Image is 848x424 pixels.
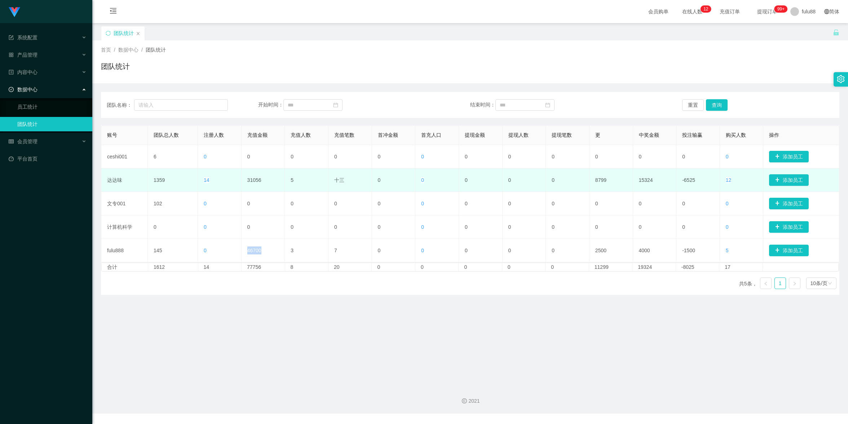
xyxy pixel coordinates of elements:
font: 0 [291,224,293,230]
font: 0 [508,177,511,183]
font: 8799 [595,177,606,183]
font: 提现金额 [465,132,485,138]
font: 0 [552,248,555,253]
font: 0 [378,154,381,159]
font: 首页 [101,47,111,53]
font: 数据中心 [118,47,138,53]
font: 0 [552,224,555,230]
font: 0 [247,201,250,206]
font: 0 [378,177,381,183]
font: 中奖金额 [639,132,659,138]
button: 查询 [706,99,728,111]
font: 31056 [247,177,261,183]
font: 0 [639,201,642,206]
font: 0 [508,224,511,230]
font: -1500 [682,248,695,253]
font: fulu88 [802,9,816,14]
img: logo.9652507e.png [9,7,20,17]
font: 5 [726,248,729,253]
font: 0 [508,154,511,159]
font: 数据中心 [17,87,37,92]
font: 0 [639,154,642,159]
font: 0 [291,154,293,159]
font: 17 [725,264,730,270]
font: 0 [247,154,250,159]
font: 3 [291,248,293,253]
font: 0 [552,177,555,183]
font: 首充人口 [421,132,441,138]
i: 图标: 检查-圆圈-o [9,87,14,92]
font: 0 [682,154,685,159]
li: 下一页 [789,277,800,289]
font: 购买人数 [726,132,746,138]
font: 0 [639,224,642,230]
font: 0 [421,224,424,230]
font: 0 [551,264,554,270]
font: 会员管理 [17,139,37,144]
font: 11299 [595,264,609,270]
font: 投注输赢 [682,132,702,138]
font: 计算机科学 [107,224,132,230]
font: 产品管理 [17,52,37,58]
i: 图标: 菜单折叠 [101,0,125,23]
font: 0 [595,224,598,230]
font: 1359 [154,177,165,183]
sup: 202 [774,5,787,13]
font: 0 [465,201,468,206]
font: 0 [204,201,207,206]
i: 图标: 全球 [824,9,829,14]
font: 0 [508,248,511,253]
font: 0 [204,224,207,230]
font: 十三 [334,177,344,183]
font: 充值订单 [720,9,740,14]
a: 员工统计 [17,100,87,114]
font: 5 [291,177,293,183]
font: 2500 [595,248,606,253]
button: 重置 [682,99,704,111]
font: 1 [779,280,782,286]
font: 会员购单 [648,9,668,14]
font: 20 [334,264,340,270]
font: 0 [508,201,511,206]
font: 145 [154,248,162,253]
font: 账号 [107,132,117,138]
i: 图标：版权 [462,398,467,403]
font: 简体 [829,9,839,14]
i: 图标：日历 [333,102,338,108]
i: 图标： 关闭 [136,31,140,36]
font: ceshi001 [107,154,127,159]
font: 注册人数 [204,132,224,138]
p: 1 [703,5,706,13]
font: 团队统计 [101,62,130,70]
font: 0 [552,154,555,159]
font: 0 [595,154,598,159]
font: 0 [464,264,467,270]
font: 0 [378,248,381,253]
font: 0 [465,248,468,253]
i: 图标： 左 [764,281,768,286]
font: 46700 [247,248,261,253]
font: / [141,47,143,53]
font: 14 [204,177,209,183]
font: 0 [334,224,337,230]
font: 0 [508,264,511,270]
font: 4000 [639,248,650,253]
font: 0 [377,264,380,270]
input: 请输入 [134,99,228,111]
font: 0 [465,154,468,159]
font: 系统配置 [17,35,37,40]
div: 10条/页 [811,278,827,289]
font: 0 [291,201,293,206]
i: 图标： 表格 [9,139,14,144]
font: 提现人数 [508,132,529,138]
font: 0 [682,224,685,230]
font: 8 [291,264,293,270]
font: 0 [204,248,207,253]
font: 合计 [107,264,117,270]
font: 0 [378,201,381,206]
font: 10条/页 [811,280,827,286]
font: 77756 [247,264,261,270]
font: -8025 [681,264,694,270]
font: 99+ [777,6,785,12]
font: 102 [154,201,162,206]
